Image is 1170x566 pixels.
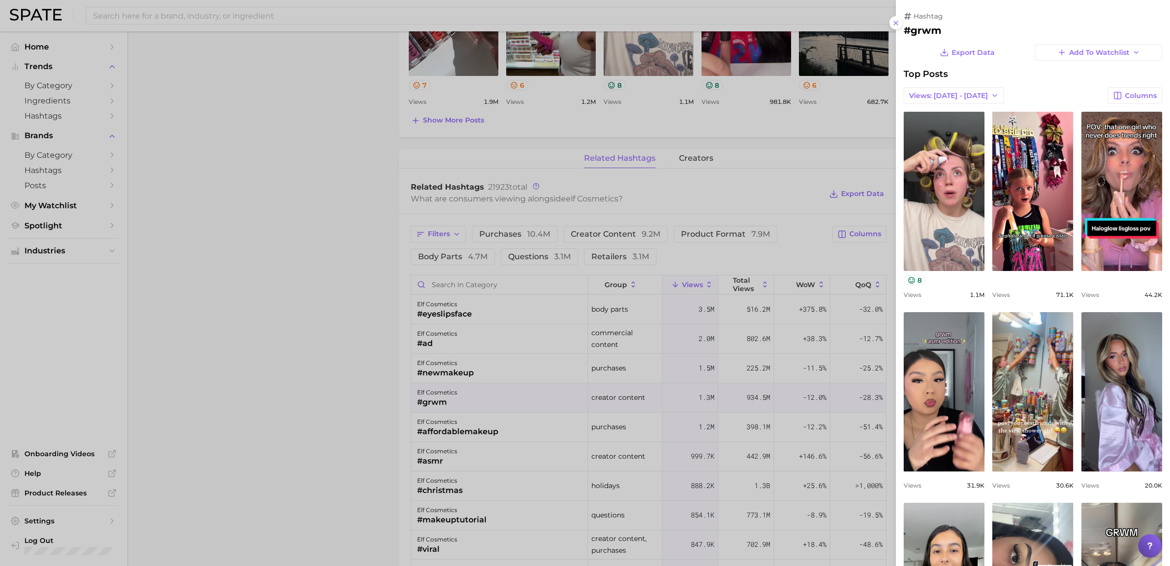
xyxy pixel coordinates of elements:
[937,44,997,61] button: Export Data
[1069,49,1129,57] span: Add to Watchlist
[1145,291,1162,298] span: 44.2k
[1145,482,1162,489] span: 20.0k
[970,291,984,298] span: 1.1m
[904,69,948,79] span: Top Posts
[967,482,984,489] span: 31.9k
[904,25,1162,36] h2: #grwm
[992,482,1010,489] span: Views
[1035,44,1162,61] button: Add to Watchlist
[909,92,988,100] span: Views: [DATE] - [DATE]
[1056,482,1074,489] span: 30.6k
[904,87,1004,104] button: Views: [DATE] - [DATE]
[1056,291,1074,298] span: 71.1k
[1108,87,1162,104] button: Columns
[992,291,1010,298] span: Views
[904,482,921,489] span: Views
[904,291,921,298] span: Views
[904,275,926,285] button: 8
[1081,482,1099,489] span: Views
[1081,291,1099,298] span: Views
[1125,92,1157,100] span: Columns
[952,49,995,57] span: Export Data
[913,12,943,21] span: hashtag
